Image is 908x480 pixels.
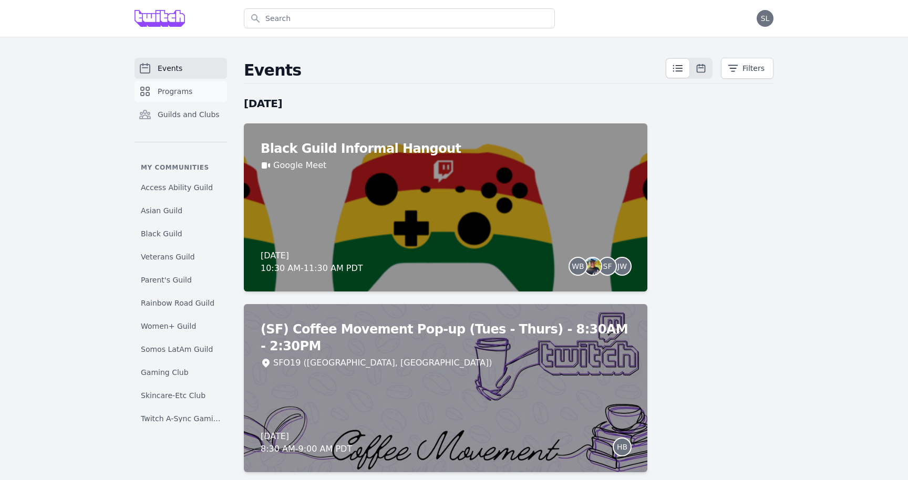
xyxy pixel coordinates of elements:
button: SL [757,10,773,27]
span: Somos LatAm Guild [141,344,213,354]
img: Grove [135,10,185,27]
a: Women+ Guild [135,317,227,336]
a: Twitch A-Sync Gaming (TAG) Club [135,409,227,428]
div: [DATE] 8:30 AM - 9:00 AM PDT [261,430,352,455]
span: SF [603,263,612,270]
a: Google Meet [273,159,326,172]
a: Rainbow Road Guild [135,294,227,312]
h2: Events [244,61,665,80]
span: Black Guild [141,228,182,239]
h2: [DATE] [244,96,647,111]
a: Guilds and Clubs [135,104,227,125]
span: HB [617,443,627,451]
a: Parent's Guild [135,270,227,289]
span: Guilds and Clubs [158,109,220,120]
input: Search [244,8,555,28]
a: Veterans Guild [135,247,227,266]
p: My communities [135,163,227,172]
a: Skincare-Etc Club [135,386,227,405]
a: Events [135,58,227,79]
a: Access Ability Guild [135,178,227,197]
span: JW [617,263,627,270]
span: Parent's Guild [141,275,192,285]
span: Gaming Club [141,367,189,378]
h2: Black Guild Informal Hangout [261,140,631,157]
span: Asian Guild [141,205,182,216]
span: WB [572,263,584,270]
nav: Sidebar [135,58,227,422]
a: Black Guild Informal HangoutGoogle Meet[DATE]10:30 AM-11:30 AM PDTWBSFJW [244,123,647,291]
span: Veterans Guild [141,252,195,262]
span: Skincare-Etc Club [141,390,205,401]
span: Programs [158,86,192,97]
button: Filters [721,58,773,79]
span: Events [158,63,182,74]
a: Somos LatAm Guild [135,340,227,359]
span: Women+ Guild [141,321,196,331]
h2: (SF) Coffee Movement Pop-up (Tues - Thurs) - 8:30AM - 2:30PM [261,321,631,354]
a: Gaming Club [135,363,227,382]
span: Twitch A-Sync Gaming (TAG) Club [141,413,221,424]
span: Access Ability Guild [141,182,213,193]
span: Rainbow Road Guild [141,298,214,308]
div: [DATE] 10:30 AM - 11:30 AM PDT [261,249,363,275]
a: Black Guild [135,224,227,243]
a: Asian Guild [135,201,227,220]
span: SL [761,15,770,22]
div: SFO19 ([GEOGRAPHIC_DATA], [GEOGRAPHIC_DATA]) [273,357,492,369]
a: Programs [135,81,227,102]
a: (SF) Coffee Movement Pop-up (Tues - Thurs) - 8:30AM - 2:30PMSFO19 ([GEOGRAPHIC_DATA], [GEOGRAPHIC... [244,304,647,472]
